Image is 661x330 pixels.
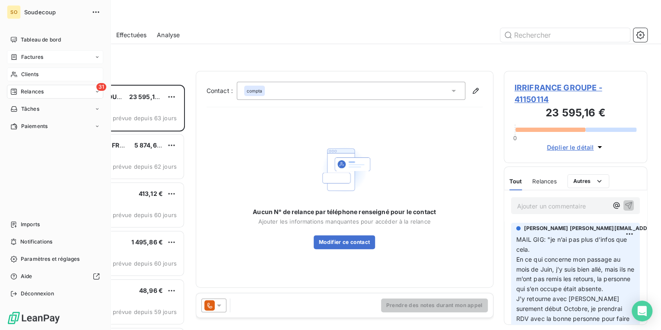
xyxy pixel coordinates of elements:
[515,82,637,105] span: IRRIFRANCE GROUPE - 41150114
[317,142,372,198] img: Empty state
[547,143,594,152] span: Déplier le détail
[41,85,185,330] div: grid
[314,235,375,249] button: Modifier ce contact
[21,255,79,263] span: Paramètres et réglages
[113,115,177,122] span: prévue depuis 63 jours
[21,36,61,44] span: Tableau de bord
[516,236,629,253] span: MAIL GIG: "je n’ai pas plus d’infos que cela.
[516,256,636,293] span: En ce qui concerne mon passage au mois de Juin, j’y suis bien allé, mais ils ne m’ont pas remis l...
[131,238,163,246] span: 1 495,86 €
[509,178,522,185] span: Tout
[567,174,609,188] button: Autres
[21,53,43,61] span: Factures
[21,105,39,113] span: Tâches
[253,208,436,216] span: Aucun N° de relance par téléphone renseigné pour le contact
[515,105,637,122] h3: 23 595,16 €
[116,31,147,39] span: Effectuées
[7,5,21,19] div: SO
[7,269,103,283] a: Aide
[258,218,430,225] span: Ajouter les informations manquantes pour accéder à la relance
[113,163,177,170] span: prévue depuis 62 jours
[113,260,177,267] span: prévue depuis 60 jours
[139,190,163,197] span: 413,12 €
[381,298,488,312] button: Prendre des notes durant mon appel
[96,83,106,91] span: 31
[21,221,40,228] span: Imports
[544,142,607,152] button: Déplier le détail
[532,178,557,185] span: Relances
[129,93,165,100] span: 23 595,16 €
[113,308,177,315] span: prévue depuis 59 jours
[21,272,32,280] span: Aide
[24,9,86,16] span: Soudecoup
[500,28,630,42] input: Rechercher
[21,88,44,96] span: Relances
[113,211,177,218] span: prévue depuis 60 jours
[632,301,652,321] div: Open Intercom Messenger
[247,88,263,94] span: compta
[21,70,38,78] span: Clients
[7,311,60,325] img: Logo LeanPay
[20,238,52,246] span: Notifications
[134,141,167,149] span: 5 874,63 €
[157,31,180,39] span: Analyse
[21,290,54,298] span: Déconnexion
[139,287,163,294] span: 48,96 €
[21,122,48,130] span: Paiements
[513,135,516,141] span: 0
[207,87,237,95] label: Contact :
